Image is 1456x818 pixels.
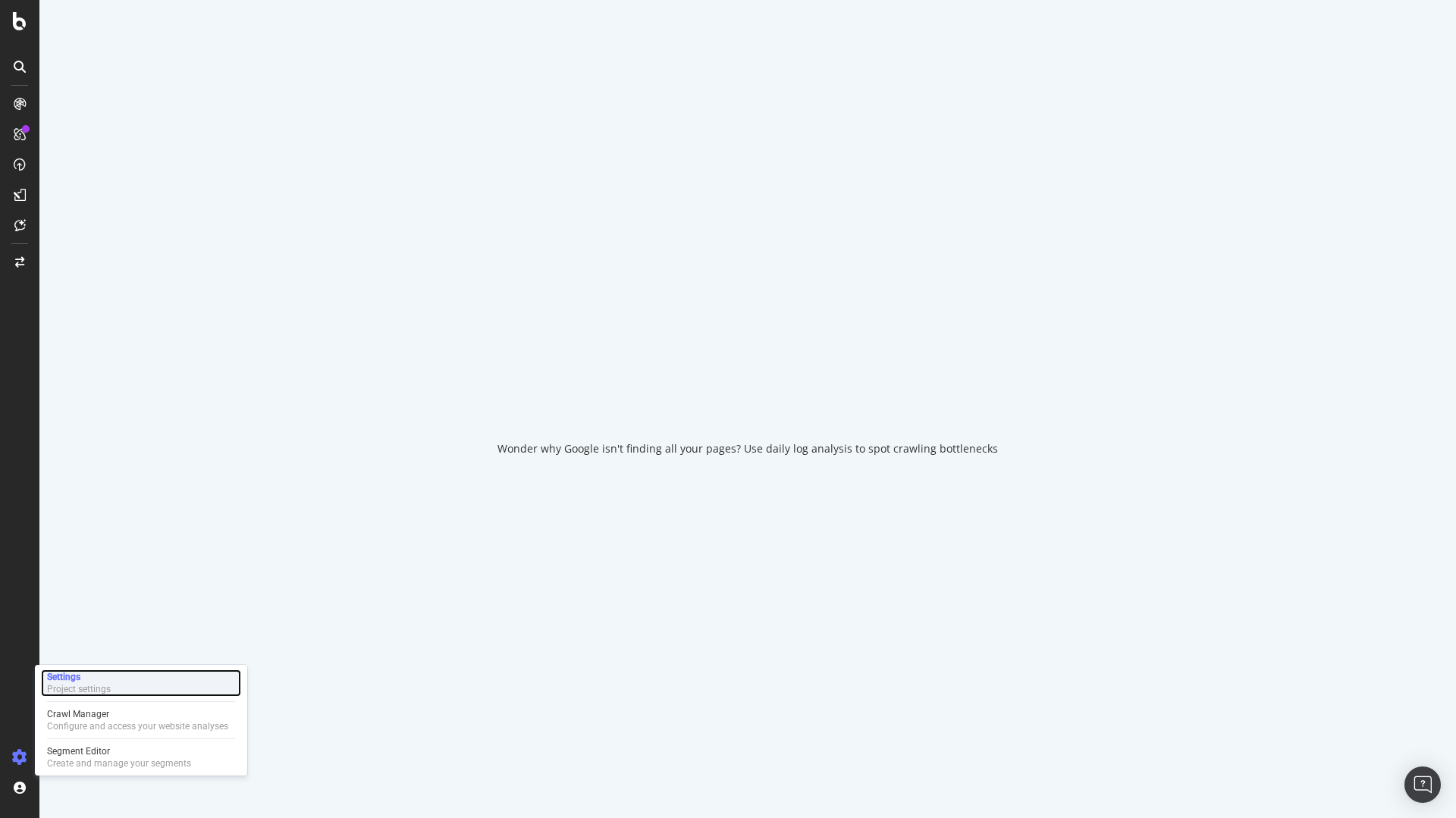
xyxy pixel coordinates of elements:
a: Crawl ManagerConfigure and access your website analyses [41,707,241,734]
div: Segment Editor [47,745,191,757]
div: Crawl Manager [47,708,228,720]
div: Configure and access your website analyses [47,720,228,732]
div: Settings [47,671,111,683]
div: Project settings [47,683,111,695]
div: animation [693,362,802,417]
a: SettingsProject settings [41,669,241,697]
div: Wonder why Google isn't finding all your pages? Use daily log analysis to spot crawling bottlenecks [497,441,998,456]
div: Open Intercom Messenger [1404,766,1441,803]
a: Segment EditorCreate and manage your segments [41,744,241,771]
div: Create and manage your segments [47,757,191,769]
